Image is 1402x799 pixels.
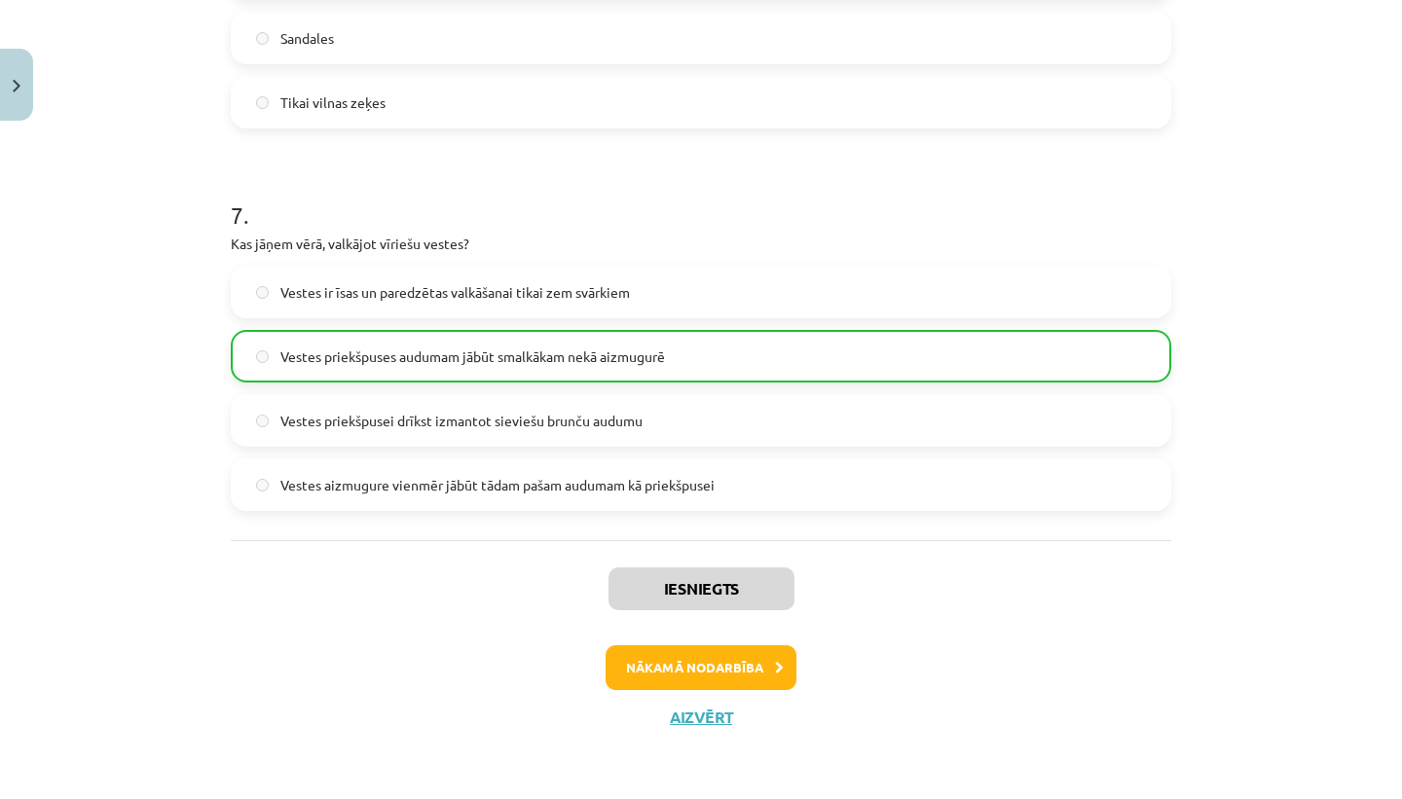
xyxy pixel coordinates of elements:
[231,167,1171,228] h1: 7 .
[280,411,643,431] span: Vestes priekšpusei drīkst izmantot sieviešu brunču audumu
[280,475,715,495] span: Vestes aizmugure vienmēr jābūt tādam pašam audumam kā priekšpusei
[280,282,630,303] span: Vestes ir īsas un paredzētas valkāšanai tikai zem svārkiem
[609,567,794,610] button: Iesniegts
[256,32,269,45] input: Sandales
[280,346,665,367] span: Vestes priekšpuses audumam jābūt smalkākam nekā aizmugurē
[606,645,796,690] button: Nākamā nodarbība
[256,286,269,299] input: Vestes ir īsas un paredzētas valkāšanai tikai zem svārkiem
[664,708,738,727] button: Aizvērt
[256,415,269,427] input: Vestes priekšpusei drīkst izmantot sieviešu brunču audumu
[256,479,269,491] input: Vestes aizmugure vienmēr jābūt tādam pašam audumam kā priekšpusei
[231,234,1171,254] p: Kas jāņem vērā, valkājot vīriešu vestes?
[13,80,20,92] img: icon-close-lesson-0947bae3869378f0d4975bcd49f059093ad1ed9edebbc8119c70593378902aed.svg
[280,92,386,113] span: Tikai vilnas zeķes
[256,350,269,363] input: Vestes priekšpuses audumam jābūt smalkākam nekā aizmugurē
[280,28,334,49] span: Sandales
[256,96,269,109] input: Tikai vilnas zeķes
